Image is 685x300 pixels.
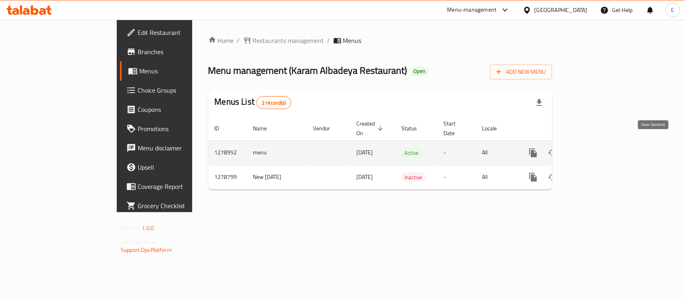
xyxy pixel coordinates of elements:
span: Menu disclaimer [138,143,225,153]
td: All [476,165,517,189]
span: Upsell [138,162,225,172]
span: Branches [138,47,225,57]
div: [GEOGRAPHIC_DATA] [535,6,587,14]
span: Open [411,68,429,75]
a: Menus [120,61,231,81]
button: more [524,143,543,162]
span: Get support on: [121,237,158,247]
a: Coverage Report [120,177,231,196]
div: Export file [530,93,549,112]
a: Menu disclaimer [120,138,231,158]
a: Restaurants management [243,36,324,45]
a: Coupons [120,100,231,119]
span: Status [402,124,428,133]
span: Menu management ( Karam Albadeya Restaurant ) [208,61,407,79]
nav: breadcrumb [208,36,552,45]
td: - [437,165,476,189]
button: more [524,168,543,187]
span: 2 record(s) [257,99,291,107]
span: Version: [121,223,140,233]
span: Choice Groups [138,85,225,95]
span: Menus [139,66,225,76]
a: Grocery Checklist [120,196,231,215]
td: menu [247,140,307,165]
td: All [476,140,517,165]
span: 1.0.0 [142,223,154,233]
a: Branches [120,42,231,61]
a: Edit Restaurant [120,23,231,42]
a: Choice Groups [120,81,231,100]
span: ID [215,124,230,133]
td: New [DATE] [247,165,307,189]
span: Active [402,148,422,158]
td: - [437,140,476,165]
div: Menu-management [447,5,497,15]
span: [DATE] [357,172,373,182]
span: [DATE] [357,147,373,158]
span: Locale [482,124,508,133]
div: Total records count [256,96,291,109]
table: enhanced table [208,116,607,190]
span: Edit Restaurant [138,28,225,37]
a: Promotions [120,119,231,138]
span: Created On [357,119,386,138]
div: Open [411,67,429,76]
span: E [671,6,675,14]
li: / [237,36,240,45]
span: Add New Menu [496,67,546,77]
span: Menus [343,36,362,45]
button: Change Status [543,168,562,187]
span: Name [253,124,278,133]
span: Coupons [138,105,225,114]
h2: Menus List [215,96,291,109]
span: Promotions [138,124,225,134]
span: Inactive [402,173,426,182]
a: Support.OpsPlatform [121,245,172,255]
span: Grocery Checklist [138,201,225,211]
span: Coverage Report [138,182,225,191]
span: Restaurants management [253,36,324,45]
li: / [327,36,330,45]
span: Vendor [313,124,341,133]
a: Upsell [120,158,231,177]
button: Add New Menu [490,65,552,79]
span: Start Date [444,119,466,138]
button: Change Status [543,143,562,162]
th: Actions [517,116,607,141]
